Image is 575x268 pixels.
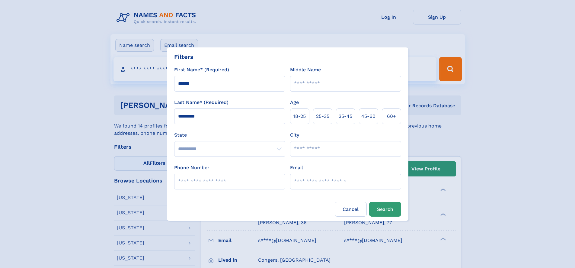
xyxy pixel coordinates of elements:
[290,66,321,73] label: Middle Name
[290,131,299,139] label: City
[293,113,306,120] span: 18‑25
[174,131,285,139] label: State
[174,99,228,106] label: Last Name* (Required)
[174,52,193,61] div: Filters
[369,202,401,217] button: Search
[361,113,375,120] span: 45‑60
[316,113,329,120] span: 25‑35
[335,202,367,217] label: Cancel
[290,99,299,106] label: Age
[387,113,396,120] span: 60+
[174,164,209,171] label: Phone Number
[339,113,352,120] span: 35‑45
[290,164,303,171] label: Email
[174,66,229,73] label: First Name* (Required)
